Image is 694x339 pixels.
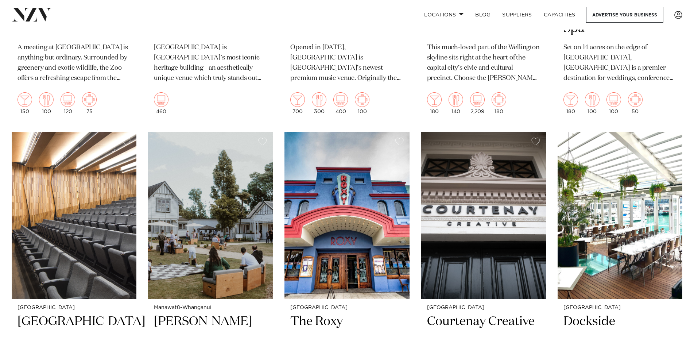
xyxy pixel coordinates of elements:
small: [GEOGRAPHIC_DATA] [563,305,676,311]
small: Manawatū-Whanganui [154,305,267,311]
div: 180 [563,92,578,114]
p: A meeting at [GEOGRAPHIC_DATA] is anything but ordinary. Surrounded by greenery and exotic wildli... [18,43,131,84]
a: Locations [418,7,469,23]
img: theatre.png [61,92,75,107]
img: cocktail.png [427,92,442,107]
div: 400 [333,92,348,114]
img: cocktail.png [563,92,578,107]
small: [GEOGRAPHIC_DATA] [290,305,403,311]
img: cocktail.png [18,92,32,107]
img: theatre.png [333,92,348,107]
a: Advertise your business [586,7,663,23]
img: meeting.png [492,92,506,107]
div: 140 [449,92,463,114]
div: 700 [290,92,305,114]
img: dining.png [39,92,54,107]
small: [GEOGRAPHIC_DATA] [427,305,540,311]
small: [GEOGRAPHIC_DATA] [18,305,131,311]
a: SUPPLIERS [496,7,538,23]
p: Set on 14 acres on the edge of [GEOGRAPHIC_DATA], [GEOGRAPHIC_DATA] is a premier destination for ... [563,43,676,84]
p: Opened in [DATE], [GEOGRAPHIC_DATA] is [GEOGRAPHIC_DATA]’s newest premium music venue. Originally... [290,43,403,84]
p: [GEOGRAPHIC_DATA] is [GEOGRAPHIC_DATA]’s most iconic heritage building—an aesthetically unique ve... [154,43,267,84]
div: 180 [492,92,506,114]
img: theatre.png [606,92,621,107]
img: theatre.png [470,92,485,107]
div: 460 [154,92,168,114]
img: theatre.png [154,92,168,107]
div: 2,209 [470,92,485,114]
div: 150 [18,92,32,114]
img: dining.png [585,92,600,107]
img: cocktail.png [290,92,305,107]
a: Capacities [538,7,581,23]
div: 180 [427,92,442,114]
div: 300 [312,92,326,114]
div: 100 [585,92,600,114]
div: 50 [628,92,643,114]
img: dining.png [312,92,326,107]
div: 75 [82,92,97,114]
img: dining.png [449,92,463,107]
a: BLOG [469,7,496,23]
img: meeting.png [628,92,643,107]
div: 100 [355,92,369,114]
img: meeting.png [82,92,97,107]
img: nzv-logo.png [12,8,51,21]
div: 120 [61,92,75,114]
img: meeting.png [355,92,369,107]
p: This much-loved part of the Wellington skyline sits right at the heart of the capital city’s civi... [427,43,540,84]
div: 100 [606,92,621,114]
div: 100 [39,92,54,114]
